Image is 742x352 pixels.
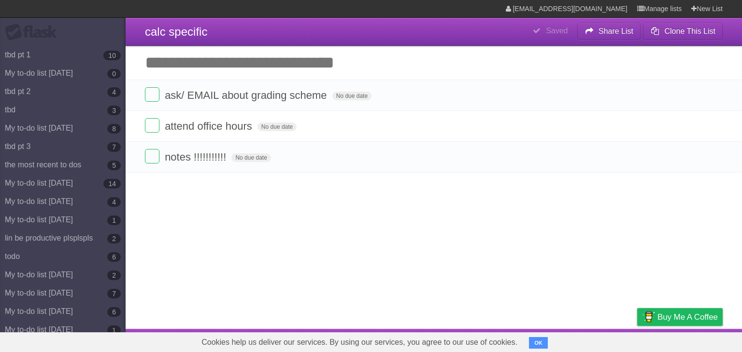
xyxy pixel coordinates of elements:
b: 4 [107,87,121,97]
span: Cookies help us deliver our services. By using our services, you agree to our use of cookies. [192,333,527,352]
span: attend office hours [165,120,255,132]
b: 7 [107,142,121,152]
b: 1 [107,325,121,335]
div: Flask [5,24,63,41]
b: 14 [103,179,121,189]
b: 5 [107,161,121,170]
b: 6 [107,252,121,262]
a: Terms [592,331,613,350]
span: Buy me a coffee [657,309,718,325]
a: Suggest a feature [662,331,723,350]
label: Done [145,118,159,133]
b: 3 [107,106,121,115]
b: 6 [107,307,121,317]
b: Saved [546,27,568,35]
b: 4 [107,197,121,207]
a: Buy me a coffee [637,308,723,326]
a: About [509,331,529,350]
span: calc specific [145,25,207,38]
button: Share List [577,23,641,40]
b: 7 [107,289,121,298]
span: notes !!!!!!!!!!! [165,151,228,163]
a: Developers [541,331,580,350]
b: 2 [107,234,121,244]
b: Share List [599,27,633,35]
b: 8 [107,124,121,134]
button: OK [529,337,548,349]
label: Done [145,87,159,102]
b: 2 [107,271,121,280]
b: 0 [107,69,121,79]
span: No due date [231,153,271,162]
b: 1 [107,216,121,225]
a: Privacy [625,331,650,350]
b: 10 [103,51,121,60]
button: Clone This List [643,23,723,40]
span: No due date [257,122,297,131]
img: Buy me a coffee [642,309,655,325]
b: Clone This List [664,27,715,35]
label: Done [145,149,159,163]
span: No due date [332,92,371,100]
span: ask/ EMAIL about grading scheme [165,89,329,101]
